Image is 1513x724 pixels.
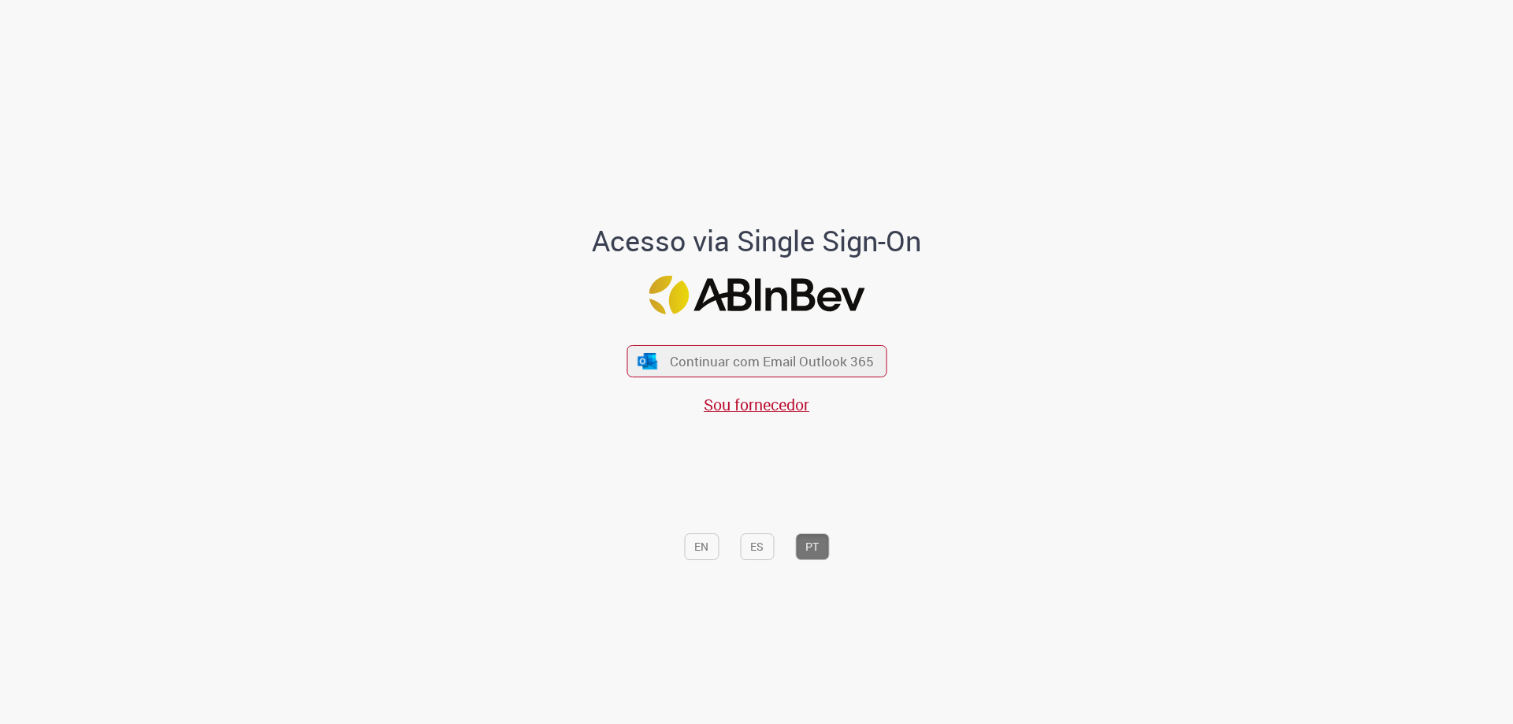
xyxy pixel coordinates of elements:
button: PT [795,533,829,560]
img: ícone Azure/Microsoft 360 [637,353,659,369]
h1: Acesso via Single Sign-On [538,225,976,257]
button: EN [684,533,719,560]
button: ícone Azure/Microsoft 360 Continuar com Email Outlook 365 [626,345,887,377]
button: ES [740,533,774,560]
a: Sou fornecedor [704,394,809,415]
span: Continuar com Email Outlook 365 [670,352,874,370]
img: Logo ABInBev [649,276,864,314]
